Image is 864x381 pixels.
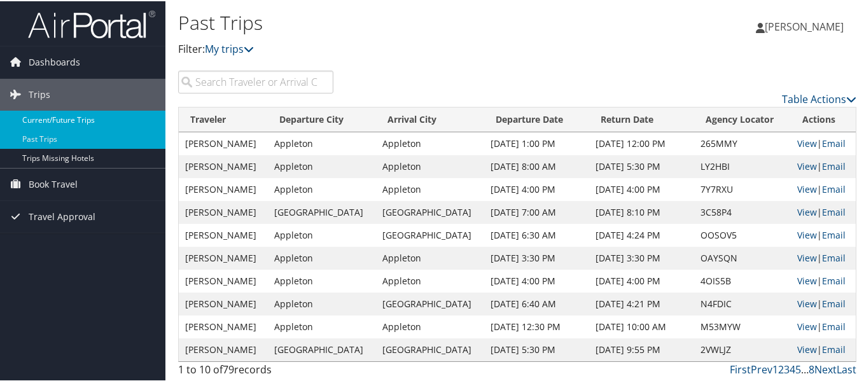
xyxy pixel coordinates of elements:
td: [DATE] 4:24 PM [589,223,694,246]
td: [GEOGRAPHIC_DATA] [268,337,376,360]
td: | [791,131,856,154]
td: OOSOV5 [694,223,791,246]
th: Return Date: activate to sort column ascending [589,106,694,131]
a: 8 [809,361,814,375]
td: [DATE] 5:30 PM [484,337,589,360]
span: Trips [29,78,50,109]
td: | [791,268,856,291]
td: [DATE] 12:00 PM [589,131,694,154]
td: [DATE] 3:30 PM [589,246,694,268]
td: Appleton [268,177,376,200]
td: Appleton [268,223,376,246]
a: Email [822,274,846,286]
td: | [791,154,856,177]
td: [DATE] 8:00 AM [484,154,589,177]
td: [DATE] 12:30 PM [484,314,589,337]
a: Prev [751,361,772,375]
td: [DATE] 9:55 PM [589,337,694,360]
td: Appleton [268,291,376,314]
a: Email [822,251,846,263]
td: [GEOGRAPHIC_DATA] [376,291,484,314]
td: [PERSON_NAME] [179,337,268,360]
td: | [791,337,856,360]
td: | [791,223,856,246]
td: | [791,291,856,314]
span: Travel Approval [29,200,95,232]
td: 3C58P4 [694,200,791,223]
a: 3 [784,361,790,375]
a: Last [837,361,856,375]
td: [PERSON_NAME] [179,223,268,246]
td: [DATE] 3:30 PM [484,246,589,268]
td: Appleton [268,246,376,268]
span: Book Travel [29,167,78,199]
a: My trips [205,41,254,55]
td: [PERSON_NAME] [179,131,268,154]
a: View [797,136,817,148]
th: Traveler: activate to sort column ascending [179,106,268,131]
td: N4FDIC [694,291,791,314]
a: Email [822,319,846,331]
td: 2VWLJZ [694,337,791,360]
a: 5 [795,361,801,375]
td: [DATE] 7:00 AM [484,200,589,223]
th: Departure Date: activate to sort column ascending [484,106,589,131]
td: Appleton [268,131,376,154]
td: M53MYW [694,314,791,337]
td: 4OIS5B [694,268,791,291]
a: View [797,296,817,308]
td: [DATE] 4:00 PM [589,268,694,291]
td: [GEOGRAPHIC_DATA] [268,200,376,223]
a: View [797,274,817,286]
th: Arrival City: activate to sort column ascending [376,106,484,131]
td: Appleton [376,131,484,154]
a: Table Actions [782,91,856,105]
a: View [797,251,817,263]
td: 265MMY [694,131,791,154]
td: Appleton [376,246,484,268]
a: Email [822,205,846,217]
td: OAYSQN [694,246,791,268]
a: 2 [778,361,784,375]
td: [PERSON_NAME] [179,314,268,337]
span: [PERSON_NAME] [765,18,844,32]
a: First [730,361,751,375]
th: Departure City: activate to sort column ascending [268,106,376,131]
a: View [797,205,817,217]
td: [PERSON_NAME] [179,154,268,177]
td: [GEOGRAPHIC_DATA] [376,200,484,223]
td: Appleton [376,314,484,337]
td: 7Y7RXU [694,177,791,200]
th: Actions [791,106,856,131]
a: View [797,228,817,240]
img: airportal-logo.png [28,8,155,38]
td: [PERSON_NAME] [179,246,268,268]
a: View [797,159,817,171]
span: … [801,361,809,375]
td: [DATE] 6:30 AM [484,223,589,246]
td: Appleton [268,314,376,337]
a: Email [822,182,846,194]
td: Appleton [376,268,484,291]
a: [PERSON_NAME] [756,6,856,45]
td: | [791,200,856,223]
a: Email [822,136,846,148]
p: Filter: [178,40,631,57]
td: [DATE] 4:21 PM [589,291,694,314]
td: | [791,177,856,200]
td: [PERSON_NAME] [179,268,268,291]
a: Email [822,159,846,171]
td: [PERSON_NAME] [179,200,268,223]
a: Next [814,361,837,375]
td: | [791,314,856,337]
a: Email [822,296,846,308]
td: [PERSON_NAME] [179,177,268,200]
td: [DATE] 10:00 AM [589,314,694,337]
td: [DATE] 4:00 PM [484,177,589,200]
span: 79 [223,361,234,375]
a: 1 [772,361,778,375]
h1: Past Trips [178,8,631,35]
td: [GEOGRAPHIC_DATA] [376,337,484,360]
td: | [791,246,856,268]
td: [DATE] 4:00 PM [589,177,694,200]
